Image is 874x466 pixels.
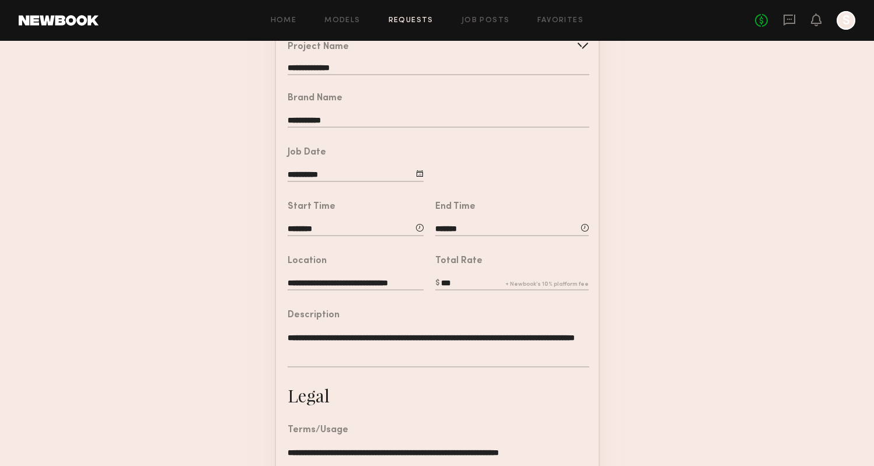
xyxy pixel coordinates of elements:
[288,148,326,157] div: Job Date
[435,202,476,212] div: End Time
[288,202,335,212] div: Start Time
[537,17,583,24] a: Favorites
[271,17,297,24] a: Home
[288,384,330,407] div: Legal
[288,43,349,52] div: Project Name
[462,17,510,24] a: Job Posts
[288,426,348,435] div: Terms/Usage
[288,257,327,266] div: Location
[389,17,433,24] a: Requests
[288,94,342,103] div: Brand Name
[288,311,340,320] div: Description
[837,11,855,30] a: S
[324,17,360,24] a: Models
[435,257,483,266] div: Total Rate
